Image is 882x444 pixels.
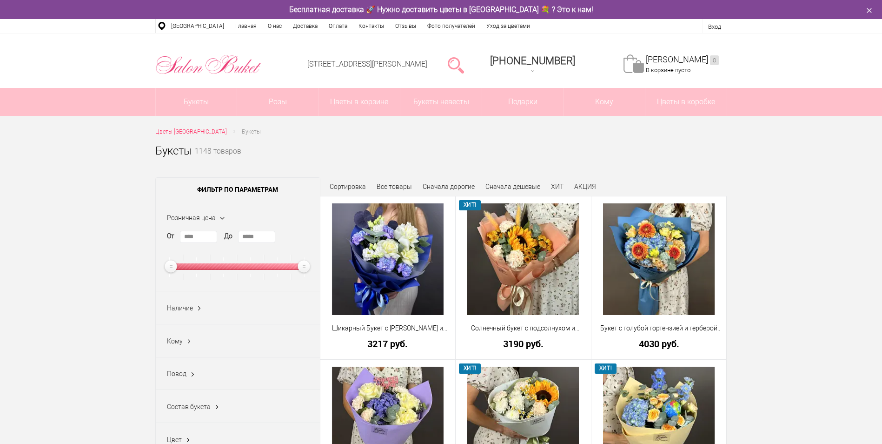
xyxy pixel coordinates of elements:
[353,19,390,33] a: Контакты
[482,88,564,116] a: Подарки
[167,337,183,345] span: Кому
[574,183,596,190] a: АКЦИЯ
[326,323,450,333] a: Шикарный Букет с [PERSON_NAME] и [PERSON_NAME]
[459,200,481,210] span: ХИТ!
[484,52,581,78] a: [PHONE_NUMBER]
[377,183,412,190] a: Все товары
[564,88,645,116] span: Кому
[166,19,230,33] a: [GEOGRAPHIC_DATA]
[330,183,366,190] span: Сортировка
[242,128,261,135] span: Букеты
[390,19,422,33] a: Отзывы
[155,142,192,159] h1: Букеты
[485,183,540,190] a: Сначала дешевые
[167,304,193,312] span: Наличие
[155,128,227,135] span: Цветы [GEOGRAPHIC_DATA]
[400,88,482,116] a: Букеты невесты
[490,55,575,67] div: [PHONE_NUMBER]
[155,127,227,137] a: Цветы [GEOGRAPHIC_DATA]
[224,231,232,241] label: До
[467,203,579,315] img: Солнечный букет с подсолнухом и диантусами
[603,203,715,315] img: Букет с голубой гортензией и герберой мини
[155,53,262,77] img: Цветы Нижний Новгород
[237,88,318,116] a: Розы
[287,19,323,33] a: Доставка
[167,436,182,444] span: Цвет
[423,183,475,190] a: Сначала дорогие
[595,363,617,373] span: ХИТ!
[422,19,481,33] a: Фото получателей
[597,339,721,349] a: 4030 руб.
[646,54,719,65] a: [PERSON_NAME]
[646,67,690,74] span: В корзине пусто
[597,323,721,333] a: Букет с голубой гортензией и герберой мини
[551,183,564,190] a: ХИТ
[307,60,427,68] a: [STREET_ADDRESS][PERSON_NAME]
[167,403,211,410] span: Состав букета
[710,55,719,65] ins: 0
[156,88,237,116] a: Букеты
[332,203,444,315] img: Шикарный Букет с Розами и Синими Диантусами
[708,23,721,30] a: Вход
[462,339,585,349] a: 3190 руб.
[148,5,734,14] div: Бесплатная доставка 🚀 Нужно доставить цветы в [GEOGRAPHIC_DATA] 💐 ? Это к нам!
[230,19,262,33] a: Главная
[156,178,320,201] span: Фильтр по параметрам
[462,323,585,333] a: Солнечный букет с подсолнухом и диантусами
[319,88,400,116] a: Цветы в корзине
[167,231,174,241] label: От
[167,214,216,222] span: Розничная цена
[645,88,727,116] a: Цветы в коробке
[167,370,186,377] span: Повод
[262,19,287,33] a: О нас
[326,339,450,349] a: 3217 руб.
[481,19,536,33] a: Уход за цветами
[323,19,353,33] a: Оплата
[459,363,481,373] span: ХИТ!
[195,148,241,170] small: 1148 товаров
